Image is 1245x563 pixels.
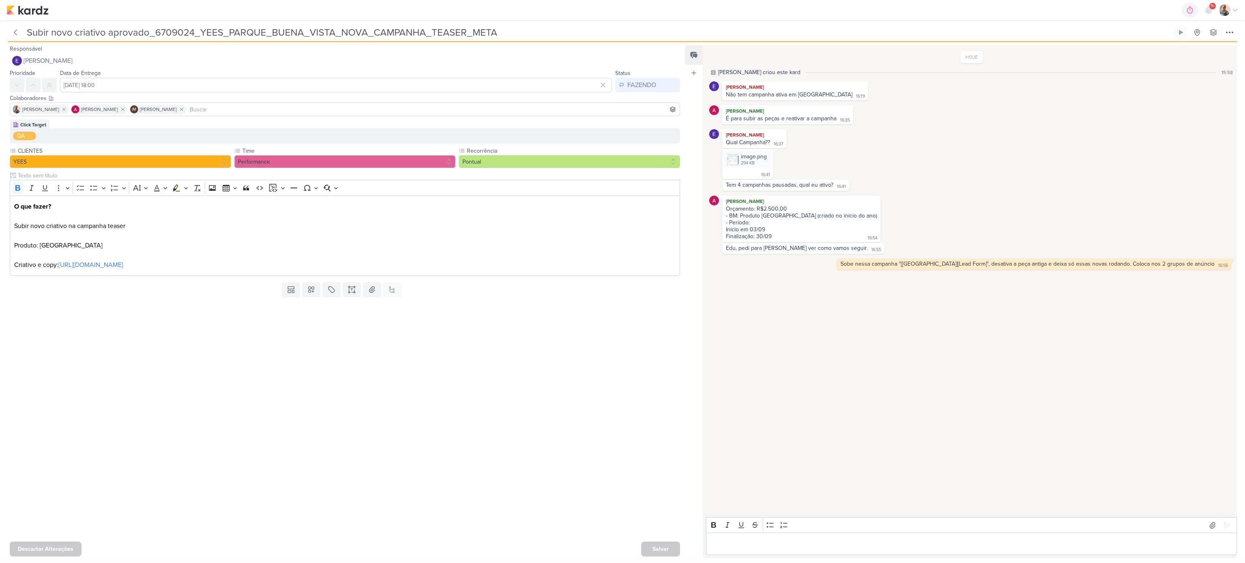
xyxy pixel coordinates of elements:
div: Editor editing area: main [10,196,680,276]
div: Editor toolbar [10,180,680,196]
input: Kard Sem Título [24,25,1172,40]
img: Iara Santos [1219,4,1230,16]
label: Status [615,70,631,77]
div: Click Target [20,121,46,128]
div: 294 KB [741,160,767,166]
p: Subir novo criativo na campanha teaser Produto: [GEOGRAPHIC_DATA] Criativo e copy: [14,202,676,270]
div: Orçamento: R$2.500,00 - BM: Produto [GEOGRAPHIC_DATA] (criado no início do ano) [726,205,877,219]
input: Buscar [188,104,678,114]
div: 16:19 [856,93,865,100]
div: [PERSON_NAME] [724,131,785,139]
div: QA [17,132,25,140]
div: [PERSON_NAME] [724,83,866,91]
div: Edu, pedi para [PERSON_NAME] ver como vamos seguir. [726,245,868,252]
div: Isabella Machado Guimarães [130,105,138,113]
div: 16:35 [840,117,850,124]
button: [PERSON_NAME] [10,53,680,68]
span: [PERSON_NAME] [24,56,73,66]
strong: O que fazer? [14,203,51,211]
img: Alessandra Gomes [709,196,719,205]
div: Colaboradores [10,94,680,102]
div: Editor editing area: main [706,533,1237,555]
div: image.png [724,151,772,168]
button: Pontual [459,155,680,168]
img: kardz.app [6,5,49,15]
div: Editor toolbar [706,517,1237,533]
div: 15:58 [1221,69,1233,76]
span: 9+ [1211,3,1215,9]
div: - Período: [726,219,877,226]
div: 16:54 [868,235,877,241]
img: Eduardo Quaresma [709,129,719,139]
button: Performance [234,155,456,168]
span: [PERSON_NAME] [22,106,59,113]
input: Texto sem título [16,171,680,180]
div: Tem 4 campanhas pausadas, qual eu ativo? [726,181,833,188]
label: Responsável [10,45,42,52]
button: FAZENDO [615,78,680,92]
div: [PERSON_NAME] [724,197,879,205]
label: CLIENTES [17,147,231,155]
label: Prioridade [10,70,35,77]
label: Time [242,147,456,155]
p: IM [132,108,136,112]
span: [PERSON_NAME] [81,106,118,113]
div: É para subir as peças e reativar a campanha [726,115,836,122]
div: Ligar relógio [1178,29,1184,36]
img: Alessandra Gomes [71,105,79,113]
img: Alessandra Gomes [709,105,719,115]
div: Finalização: 30/09 [726,233,772,240]
div: Não tem campanha ativa em [GEOGRAPHIC_DATA] [726,91,852,98]
div: 16:56 [1218,262,1228,269]
div: 16:55 [871,247,881,253]
label: Data de Entrega [60,70,101,77]
button: YEES [10,155,231,168]
img: Eduardo Quaresma [12,56,22,66]
div: 16:41 [761,172,770,178]
img: Iara Santos [13,105,21,113]
div: [PERSON_NAME] [724,107,851,115]
div: FAZENDO [627,80,656,90]
a: [URL][DOMAIN_NAME] [58,261,123,269]
img: Eduardo Quaresma [709,81,719,91]
span: [PERSON_NAME] [140,106,177,113]
div: [PERSON_NAME] criou este kard [718,68,800,77]
div: Início em 03/09 [726,226,877,233]
div: Qual Campanha?? [726,139,770,146]
div: 16:37 [774,141,783,147]
img: 6TswFI7V0K29eOeZFyo8miyMftWfR38IXqI2JGg0.png [727,154,738,165]
div: Sobe nessa campanha "[[GEOGRAPHIC_DATA]][Lead Form]", desativa a peça antiga e deixa só essas nov... [841,260,1215,267]
label: Recorrência [466,147,680,155]
div: image.png [741,152,767,161]
input: Select a date [60,78,612,92]
div: 16:41 [837,183,846,190]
